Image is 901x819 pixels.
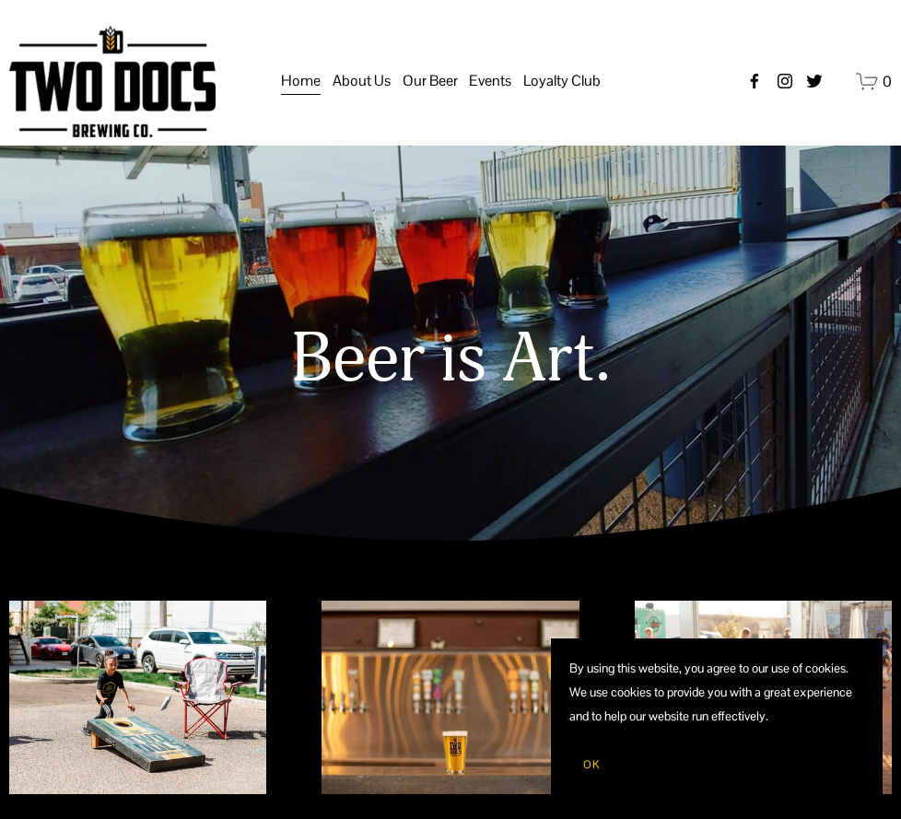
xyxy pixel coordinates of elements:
section: Cookie banner [551,638,883,801]
p: By using this website, you agree to our use of cookies. We use cookies to provide you with a grea... [569,657,864,729]
a: folder dropdown [469,65,511,97]
a: twitter-unauth [805,72,824,90]
a: folder dropdown [523,65,601,97]
h1: Beer is Art. [10,321,891,398]
span: Loyalty Club [523,67,601,95]
button: OK [569,747,614,782]
span: Events [469,67,511,95]
span: Our Beer [403,67,458,95]
span: 0 [883,72,892,91]
a: Facebook [745,72,764,90]
a: 0 items in cart [856,70,893,93]
a: folder dropdown [403,65,458,97]
a: folder dropdown [333,65,391,97]
span: OK [583,757,600,772]
a: Home [281,65,321,97]
img: Two Docs Brewing Co. [9,26,216,137]
img: A girl playing cornhole outdoors on a sunny day, with parked cars and a building in the backgroun... [9,601,266,795]
img: People sitting and socializing outdoors at a festival or event in the late afternoon, with some p... [635,601,893,795]
img: A glass of beer with the logo of Two Docs Brewing Company, placed on a bar counter with a blurred... [322,601,579,795]
span: About Us [333,67,391,95]
a: instagram-unauth [776,72,794,90]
